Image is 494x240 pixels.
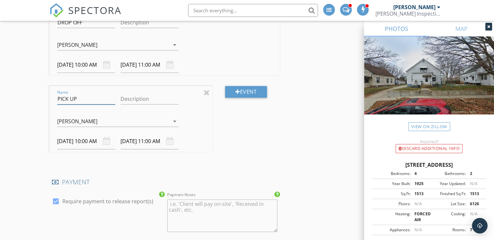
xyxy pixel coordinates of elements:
img: streetview [364,36,494,130]
div: Discard Additional info [396,144,462,153]
input: Select date [120,133,179,149]
div: Floors: [374,201,411,207]
div: Rooms: [429,227,466,233]
span: SPECTORA [68,3,121,17]
div: Appliances: [374,227,411,233]
h4: PAYMENT [52,178,277,186]
div: Year Updated: [429,181,466,187]
div: 1513 [411,191,429,197]
div: Cooling: [429,211,466,223]
div: 1513 [466,191,484,197]
div: [PERSON_NAME] [57,118,97,124]
div: Incorrect? [364,139,494,144]
a: PHOTOS [364,21,429,36]
div: SEGO Inspections Inc. [375,10,440,17]
input: Select date [120,57,179,73]
div: Bedrooms: [374,171,411,177]
div: Event [225,86,267,98]
label: Require payment to release report(s) [62,198,153,205]
div: 7 [466,227,484,233]
div: 2 [466,171,484,177]
input: Select date [57,133,115,149]
div: Bathrooms: [429,171,466,177]
img: The Best Home Inspection Software - Spectora [49,3,64,18]
div: FORCED AIR [411,211,429,223]
div: [PERSON_NAME] [57,42,97,48]
i: arrow_drop_down [171,41,179,49]
input: Search everything... [188,4,318,17]
div: 6126 [466,201,484,207]
div: [PERSON_NAME] [393,4,436,10]
div: Open Intercom Messenger [472,218,488,233]
div: Lot Size: [429,201,466,207]
a: View on Zillow [408,122,450,131]
i: arrow_drop_down [171,117,179,125]
div: Year Built: [374,181,411,187]
div: Sq Ft: [374,191,411,197]
div: 1925 [411,181,429,187]
span: N/A [414,227,422,233]
span: N/A [414,201,422,207]
div: Finished Sq Ft: [429,191,466,197]
span: N/A [470,181,477,186]
a: SPECTORA [49,9,121,22]
span: N/A [470,211,477,217]
a: MAP [429,21,494,36]
input: Select date [57,57,115,73]
div: [STREET_ADDRESS] [372,161,486,169]
div: 4 [411,171,429,177]
div: Heating: [374,211,411,223]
